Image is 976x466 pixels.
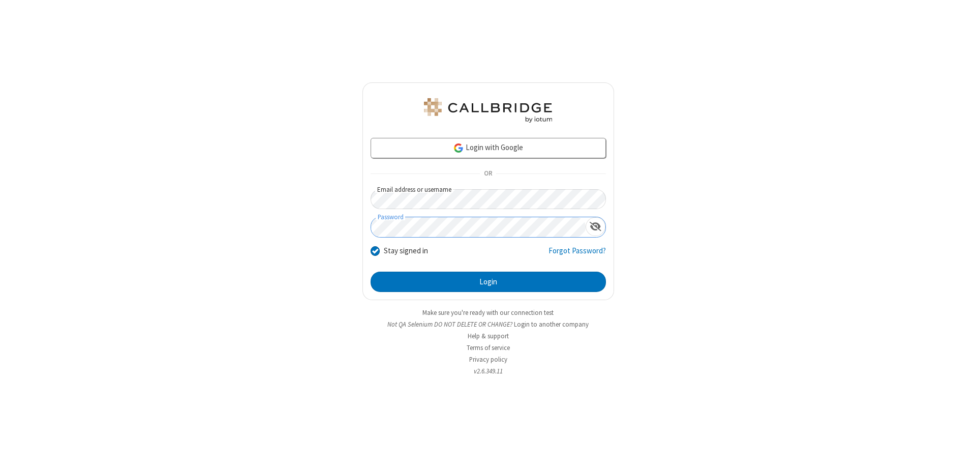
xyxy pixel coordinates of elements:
a: Forgot Password? [548,245,606,265]
span: OR [480,167,496,181]
img: QA Selenium DO NOT DELETE OR CHANGE [422,98,554,123]
div: Show password [586,217,605,236]
li: v2.6.349.11 [362,366,614,376]
a: Terms of service [467,343,510,352]
a: Login with Google [371,138,606,158]
img: google-icon.png [453,142,464,154]
a: Help & support [468,332,509,340]
button: Login [371,272,606,292]
label: Stay signed in [384,245,428,257]
a: Make sure you're ready with our connection test [422,308,554,317]
li: Not QA Selenium DO NOT DELETE OR CHANGE? [362,319,614,329]
input: Password [371,217,586,237]
button: Login to another company [514,319,589,329]
a: Privacy policy [469,355,507,364]
input: Email address or username [371,189,606,209]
